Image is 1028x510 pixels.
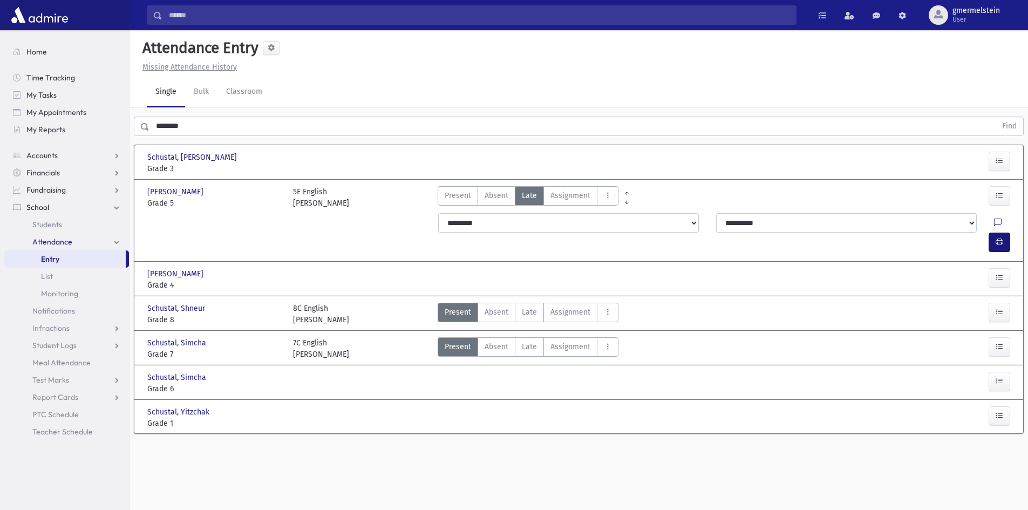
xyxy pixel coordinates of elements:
[4,268,129,285] a: List
[4,319,129,337] a: Infractions
[4,389,129,406] a: Report Cards
[147,349,282,360] span: Grade 7
[522,307,537,318] span: Late
[147,418,282,429] span: Grade 1
[4,233,129,250] a: Attendance
[4,86,129,104] a: My Tasks
[438,303,618,325] div: AttTypes
[32,358,91,368] span: Meal Attendance
[26,73,75,83] span: Time Tracking
[485,341,508,352] span: Absent
[4,164,129,181] a: Financials
[26,168,60,178] span: Financials
[32,341,77,350] span: Student Logs
[4,181,129,199] a: Fundraising
[32,237,72,247] span: Attendance
[147,198,282,209] span: Grade 5
[293,303,349,325] div: 8C English [PERSON_NAME]
[485,307,508,318] span: Absent
[445,307,471,318] span: Present
[438,337,618,360] div: AttTypes
[147,372,208,383] span: Schustal, Simcha
[952,6,1000,15] span: gmermelstein
[4,337,129,354] a: Student Logs
[32,427,93,437] span: Teacher Schedule
[26,151,58,160] span: Accounts
[147,280,282,291] span: Grade 4
[41,254,59,264] span: Entry
[445,190,471,201] span: Present
[147,337,208,349] span: Schustal, Simcha
[32,392,78,402] span: Report Cards
[996,117,1023,135] button: Find
[147,77,185,107] a: Single
[142,63,237,72] u: Missing Attendance History
[147,303,207,314] span: Schustal, Shneur
[485,190,508,201] span: Absent
[4,250,126,268] a: Entry
[4,104,129,121] a: My Appointments
[147,163,282,174] span: Grade 3
[147,406,212,418] span: Schustal, Yitzchak
[293,337,349,360] div: 7C English [PERSON_NAME]
[4,199,129,216] a: School
[32,410,79,419] span: PTC Schedule
[32,220,62,229] span: Students
[217,77,271,107] a: Classroom
[32,306,75,316] span: Notifications
[4,423,129,440] a: Teacher Schedule
[26,107,86,117] span: My Appointments
[32,323,70,333] span: Infractions
[138,39,258,57] h5: Attendance Entry
[26,185,66,195] span: Fundraising
[147,268,206,280] span: [PERSON_NAME]
[4,147,129,164] a: Accounts
[4,371,129,389] a: Test Marks
[550,341,590,352] span: Assignment
[185,77,217,107] a: Bulk
[550,307,590,318] span: Assignment
[4,302,129,319] a: Notifications
[952,15,1000,24] span: User
[26,125,65,134] span: My Reports
[26,202,49,212] span: School
[4,354,129,371] a: Meal Attendance
[550,190,590,201] span: Assignment
[4,406,129,423] a: PTC Schedule
[138,63,237,72] a: Missing Attendance History
[26,47,47,57] span: Home
[293,186,349,209] div: 5E English [PERSON_NAME]
[522,341,537,352] span: Late
[438,186,618,209] div: AttTypes
[4,285,129,302] a: Monitoring
[26,90,57,100] span: My Tasks
[162,5,796,25] input: Search
[147,383,282,395] span: Grade 6
[4,216,129,233] a: Students
[41,271,53,281] span: List
[147,186,206,198] span: [PERSON_NAME]
[522,190,537,201] span: Late
[147,314,282,325] span: Grade 8
[9,4,71,26] img: AdmirePro
[445,341,471,352] span: Present
[4,121,129,138] a: My Reports
[41,289,78,298] span: Monitoring
[4,43,129,60] a: Home
[147,152,239,163] span: Schustal, [PERSON_NAME]
[4,69,129,86] a: Time Tracking
[32,375,69,385] span: Test Marks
